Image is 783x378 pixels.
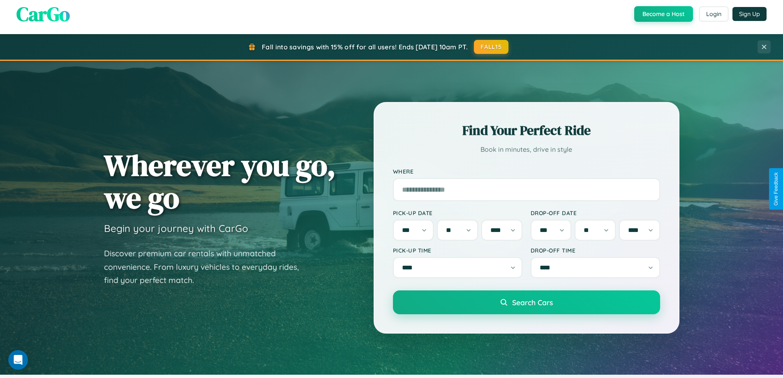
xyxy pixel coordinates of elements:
button: Sign Up [732,7,767,21]
label: Pick-up Date [393,209,522,216]
button: FALL15 [474,40,508,54]
p: Book in minutes, drive in style [393,144,660,155]
span: Fall into savings with 15% off for all users! Ends [DATE] 10am PT. [262,43,468,51]
button: Become a Host [634,6,693,22]
button: Login [699,7,728,21]
iframe: Intercom live chat [8,350,28,370]
span: Search Cars [512,298,553,307]
p: Discover premium car rentals with unmatched convenience. From luxury vehicles to everyday rides, ... [104,247,310,287]
div: Give Feedback [773,172,779,206]
label: Drop-off Date [531,209,660,216]
span: CarGo [16,0,70,28]
button: Search Cars [393,290,660,314]
h1: Wherever you go, we go [104,149,336,214]
h3: Begin your journey with CarGo [104,222,248,234]
h2: Find Your Perfect Ride [393,121,660,139]
label: Pick-up Time [393,247,522,254]
label: Drop-off Time [531,247,660,254]
label: Where [393,168,660,175]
